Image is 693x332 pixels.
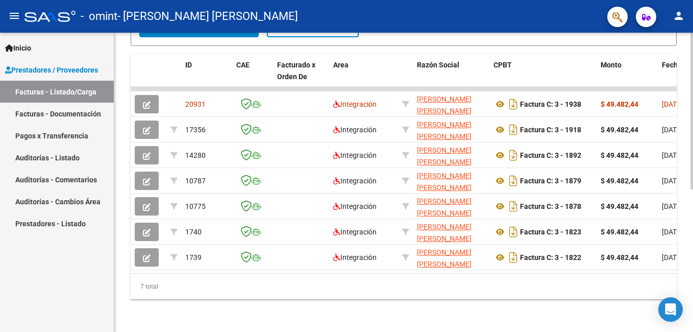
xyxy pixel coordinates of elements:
strong: Factura C: 3 - 1822 [520,253,581,262]
span: 14280 [185,151,206,159]
i: Descargar documento [507,198,520,215]
span: [DATE] [662,151,683,159]
datatable-header-cell: CPBT [489,54,597,99]
div: 27265400650 [417,119,485,140]
span: Integración [333,126,377,134]
span: [PERSON_NAME] [PERSON_NAME] [417,172,472,192]
i: Descargar documento [507,122,520,138]
span: 1740 [185,228,202,236]
strong: $ 49.482,44 [601,228,638,236]
span: [DATE] [662,202,683,210]
div: 27265400650 [417,196,485,217]
mat-icon: menu [8,10,20,22]
span: [PERSON_NAME] [PERSON_NAME] [417,146,472,166]
strong: $ 49.482,44 [601,177,638,185]
span: Integración [333,253,377,262]
div: 27265400650 [417,93,485,115]
span: Integración [333,228,377,236]
strong: Factura C: 3 - 1878 [520,202,581,210]
datatable-header-cell: Monto [597,54,658,99]
span: Area [333,61,349,69]
span: 10787 [185,177,206,185]
mat-icon: person [673,10,685,22]
span: [DATE] [662,126,683,134]
datatable-header-cell: Area [329,54,398,99]
div: 27265400650 [417,247,485,268]
div: 7 total [131,274,677,299]
strong: $ 49.482,44 [601,100,638,108]
span: [DATE] [662,228,683,236]
div: Open Intercom Messenger [658,297,683,322]
strong: Factura C: 3 - 1938 [520,100,581,108]
span: Razón Social [417,61,459,69]
i: Descargar documento [507,96,520,112]
span: Integración [333,202,377,210]
datatable-header-cell: Facturado x Orden De [273,54,329,99]
strong: $ 49.482,44 [601,151,638,159]
span: [DATE] [662,100,683,108]
span: - omint [81,5,117,28]
span: [DATE] [662,253,683,262]
span: [PERSON_NAME] [PERSON_NAME] [417,95,472,115]
strong: $ 49.482,44 [601,202,638,210]
span: [DATE] [662,177,683,185]
span: [PERSON_NAME] [PERSON_NAME] [417,248,472,268]
datatable-header-cell: ID [181,54,232,99]
datatable-header-cell: Razón Social [413,54,489,99]
div: 27265400650 [417,221,485,243]
span: - [PERSON_NAME] [PERSON_NAME] [117,5,298,28]
div: 27265400650 [417,145,485,166]
span: CAE [236,61,250,69]
span: 1739 [185,253,202,262]
span: Integración [333,151,377,159]
datatable-header-cell: CAE [232,54,273,99]
span: CPBT [493,61,512,69]
strong: Factura C: 3 - 1892 [520,151,581,159]
span: Inicio [5,42,31,54]
strong: Factura C: 3 - 1879 [520,177,581,185]
span: [PERSON_NAME] [PERSON_NAME] [417,197,472,217]
i: Descargar documento [507,147,520,163]
span: Integración [333,177,377,185]
span: 10775 [185,202,206,210]
span: Prestadores / Proveedores [5,64,98,76]
i: Descargar documento [507,249,520,266]
span: [PERSON_NAME] [PERSON_NAME] [417,223,472,243]
i: Descargar documento [507,173,520,189]
strong: $ 49.482,44 [601,253,638,262]
span: 17356 [185,126,206,134]
span: 20931 [185,100,206,108]
strong: Factura C: 3 - 1823 [520,228,581,236]
span: Facturado x Orden De [277,61,315,81]
div: 27265400650 [417,170,485,192]
span: ID [185,61,192,69]
span: [PERSON_NAME] [PERSON_NAME] [417,121,472,140]
strong: $ 49.482,44 [601,126,638,134]
span: Monto [601,61,622,69]
span: Integración [333,100,377,108]
i: Descargar documento [507,224,520,240]
strong: Factura C: 3 - 1918 [520,126,581,134]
